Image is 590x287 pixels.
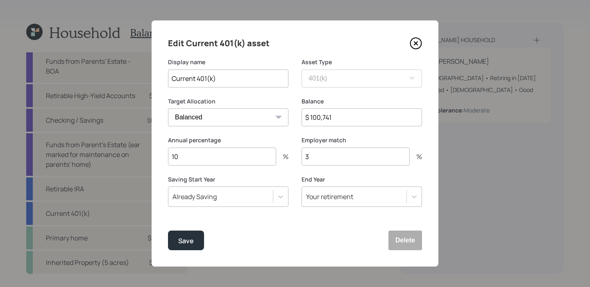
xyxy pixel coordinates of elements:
[168,97,288,105] label: Target Allocation
[302,97,422,105] label: Balance
[302,58,422,66] label: Asset Type
[410,153,422,160] div: %
[388,231,422,250] button: Delete
[302,136,422,144] label: Employer match
[168,175,288,184] label: Saving Start Year
[168,37,270,50] h4: Edit Current 401(k) asset
[168,231,204,250] button: Save
[168,136,288,144] label: Annual percentage
[302,175,422,184] label: End Year
[306,192,353,201] div: Your retirement
[172,192,217,201] div: Already Saving
[178,235,194,247] div: Save
[168,58,288,66] label: Display name
[276,153,288,160] div: %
